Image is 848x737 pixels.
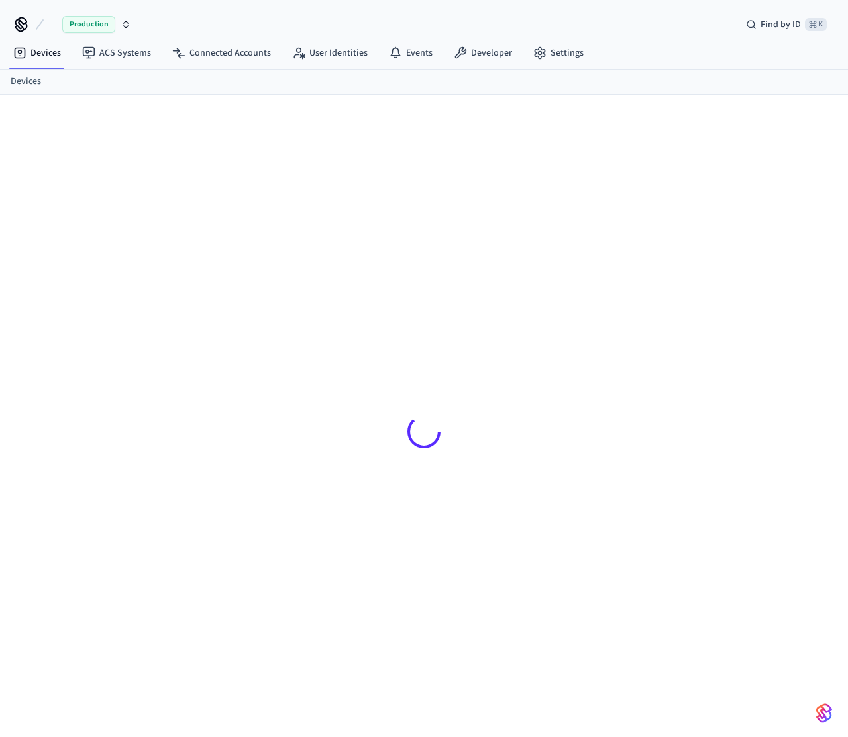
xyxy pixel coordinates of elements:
span: Find by ID [761,18,801,31]
a: ACS Systems [72,41,162,65]
div: Find by ID⌘ K [735,13,837,36]
span: Production [62,16,115,33]
img: SeamLogoGradient.69752ec5.svg [816,703,832,724]
a: Devices [11,75,41,89]
span: ⌘ K [805,18,827,31]
a: Devices [3,41,72,65]
a: Developer [443,41,523,65]
a: Events [378,41,443,65]
a: Settings [523,41,594,65]
a: Connected Accounts [162,41,282,65]
a: User Identities [282,41,378,65]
